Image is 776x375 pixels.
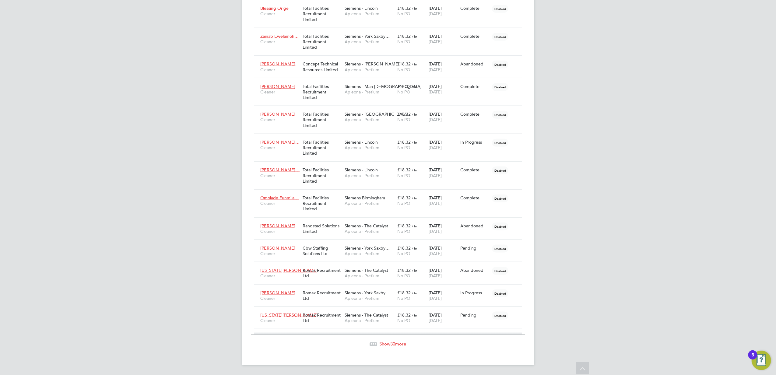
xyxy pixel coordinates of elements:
[397,84,411,89] span: £18.32
[397,139,411,145] span: £18.32
[492,111,508,119] span: Disabled
[429,273,442,279] span: [DATE]
[492,61,508,68] span: Disabled
[397,312,411,318] span: £18.32
[429,318,442,323] span: [DATE]
[397,33,411,39] span: £18.32
[345,251,394,256] span: Apleona - Pretium
[412,196,417,200] span: / hr
[460,245,489,251] div: Pending
[412,62,417,66] span: / hr
[345,89,394,95] span: Apleona - Pretium
[412,112,417,117] span: / hr
[429,229,442,234] span: [DATE]
[345,33,390,39] span: Siemens - York Saxby…
[261,195,299,201] span: Omolade Funmila…
[427,2,459,19] div: [DATE]
[460,33,489,39] div: Complete
[397,268,411,273] span: £18.32
[397,111,411,117] span: £18.32
[345,139,378,145] span: Siemens - Lincoln
[492,139,508,147] span: Disabled
[261,89,300,95] span: Cleaner
[429,39,442,44] span: [DATE]
[427,164,459,181] div: [DATE]
[397,296,410,301] span: No PO
[261,84,296,89] span: [PERSON_NAME]
[345,11,394,16] span: Apleona - Pretium
[492,5,508,13] span: Disabled
[259,108,522,113] a: [PERSON_NAME]CleanerTotal Facilities Recruitment LimitedSiemens - [GEOGRAPHIC_DATA]Apleona - Pret...
[397,145,410,150] span: No PO
[345,145,394,150] span: Apleona - Pretium
[427,265,459,282] div: [DATE]
[412,6,417,11] span: / hr
[345,201,394,206] span: Apleona - Pretium
[429,251,442,256] span: [DATE]
[261,67,300,72] span: Cleaner
[429,89,442,95] span: [DATE]
[460,290,489,296] div: In Progress
[460,195,489,201] div: Complete
[259,220,522,225] a: [PERSON_NAME]CleanerRandstad Solutions LimitedSiemens - The CatalystApleona - Pretium£18.32 / hrN...
[345,245,390,251] span: Siemens - York Saxby…
[412,168,417,172] span: / hr
[397,61,411,67] span: £18.32
[397,11,410,16] span: No PO
[259,58,522,63] a: [PERSON_NAME]CleanerConcept Technical Resources LimitedSiemens - [PERSON_NAME]Apleona - Pretium£1...
[412,268,417,273] span: / hr
[301,220,343,237] div: Randstad Solutions Limited
[259,136,522,141] a: [PERSON_NAME]…CleanerTotal Facilities Recruitment LimitedSiemens - LincolnApleona - Pretium£18.32...
[427,30,459,47] div: [DATE]
[261,117,300,122] span: Cleaner
[412,84,417,89] span: / hr
[397,195,411,201] span: £18.32
[345,268,388,273] span: Siemens - The Catalyst
[460,5,489,11] div: Complete
[751,355,754,363] div: 3
[429,145,442,150] span: [DATE]
[492,83,508,91] span: Disabled
[301,309,343,326] div: Romax Recruitment Ltd
[345,39,394,44] span: Apleona - Pretium
[261,312,318,318] span: [US_STATE][PERSON_NAME]
[492,289,508,297] span: Disabled
[412,246,417,251] span: / hr
[301,2,343,25] div: Total Facilities Recruitment Limited
[460,167,489,173] div: Complete
[259,2,522,7] a: Blessing OrigeCleanerTotal Facilities Recruitment LimitedSiemens - LincolnApleona - Pretium£18.32...
[259,309,522,314] a: [US_STATE][PERSON_NAME]CleanerRomax Recruitment LtdSiemens - The CatalystApleona - Pretium£18.32 ...
[261,111,296,117] span: [PERSON_NAME]
[427,242,459,259] div: [DATE]
[345,173,394,178] span: Apleona - Pretium
[261,11,300,16] span: Cleaner
[301,30,343,53] div: Total Facilities Recruitment Limited
[412,140,417,145] span: / hr
[301,58,343,75] div: Concept Technical Resources Limited
[391,341,395,347] span: 30
[261,145,300,150] span: Cleaner
[345,296,394,301] span: Apleona - Pretium
[380,341,406,347] span: Show more
[261,33,299,39] span: Zainab Ewelamoh…
[345,273,394,279] span: Apleona - Pretium
[492,223,508,230] span: Disabled
[460,223,489,229] div: Abandoned
[397,39,410,44] span: No PO
[427,309,459,326] div: [DATE]
[427,287,459,304] div: [DATE]
[397,117,410,122] span: No PO
[345,290,390,296] span: Siemens - York Saxby…
[259,80,522,86] a: [PERSON_NAME]CleanerTotal Facilities Recruitment LimitedSiemens - Man [DEMOGRAPHIC_DATA]Apleona -...
[427,81,459,98] div: [DATE]
[301,164,343,187] div: Total Facilities Recruitment Limited
[345,318,394,323] span: Apleona - Pretium
[412,313,417,317] span: / hr
[345,117,394,122] span: Apleona - Pretium
[492,195,508,202] span: Disabled
[492,166,508,174] span: Disabled
[345,167,378,173] span: Siemens - Lincoln
[397,251,410,256] span: No PO
[492,312,508,320] span: Disabled
[301,287,343,304] div: Romax Recruitment Ltd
